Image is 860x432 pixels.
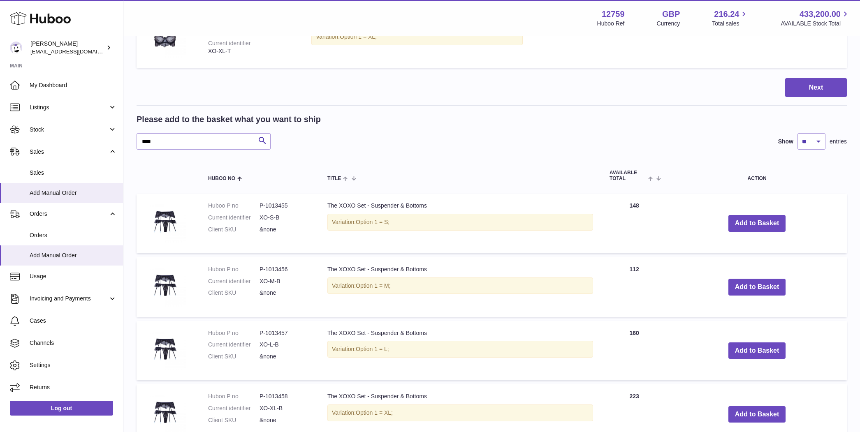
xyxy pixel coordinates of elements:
dd: P-1013458 [260,393,311,400]
dd: XO-M-B [260,277,311,285]
span: Add Manual Order [30,189,117,197]
span: Option 1 = L; [356,346,389,352]
dd: P-1013455 [260,202,311,210]
dt: Huboo P no [208,329,260,337]
span: Listings [30,104,108,111]
dt: Current identifier [208,341,260,349]
h2: Please add to the basket what you want to ship [137,114,321,125]
a: 216.24 Total sales [712,9,749,28]
span: Usage [30,273,117,280]
td: The XOXO Set - Suspender & Bottoms [319,321,601,381]
span: AVAILABLE Total [610,170,646,181]
span: Orders [30,231,117,239]
button: Next [785,78,847,97]
td: 112 [601,257,667,317]
img: The XOXO Set - Top [145,16,186,58]
span: Huboo no [208,176,235,181]
td: The XOXO Set - Suspender & Bottoms [319,194,601,253]
td: 148 [601,194,667,253]
div: Variation: [327,341,593,358]
span: Total sales [712,20,749,28]
dt: Client SKU [208,289,260,297]
span: entries [830,138,847,146]
td: 160 [601,321,667,381]
span: Orders [30,210,108,218]
span: AVAILABLE Stock Total [781,20,850,28]
button: Add to Basket [728,406,786,423]
img: sofiapanwar@unndr.com [10,42,22,54]
td: The XOXO Set - Suspender & Bottoms [319,257,601,317]
span: 433,200.00 [800,9,841,20]
div: Variation: [327,404,593,421]
dt: Client SKU [208,353,260,360]
span: Option 1 = M; [356,282,390,289]
label: Show [778,138,793,146]
div: [PERSON_NAME] [30,40,104,55]
div: Variation: [327,277,593,294]
span: Cases [30,317,117,325]
button: Add to Basket [728,215,786,232]
a: 433,200.00 AVAILABLE Stock Total [781,9,850,28]
span: Settings [30,361,117,369]
button: Add to Basket [728,279,786,296]
span: Invoicing and Payments [30,295,108,303]
img: The XOXO Set - Suspender & Bottoms [145,266,186,307]
span: Option 1 = XL; [340,33,377,40]
span: Option 1 = S; [356,219,389,225]
div: Variation: [327,214,593,231]
strong: GBP [662,9,680,20]
dt: Huboo P no [208,393,260,400]
dt: Current identifier [208,277,260,285]
dt: Huboo P no [208,202,260,210]
a: Log out [10,401,113,416]
span: Channels [30,339,117,347]
img: The XOXO Set - Suspender & Bottoms [145,329,186,370]
dd: XO-XL-B [260,404,311,412]
dt: Client SKU [208,226,260,233]
dd: &none [260,289,311,297]
span: Stock [30,126,108,134]
dd: &none [260,416,311,424]
div: Current identifier [208,40,251,46]
dt: Current identifier [208,404,260,412]
dd: XO-S-B [260,214,311,222]
button: Add to Basket [728,342,786,359]
strong: 12759 [602,9,625,20]
dd: &none [260,353,311,360]
span: Sales [30,148,108,156]
td: The XOXO Set - Top [303,8,531,68]
span: 216.24 [714,9,739,20]
dd: &none [260,226,311,233]
dt: Client SKU [208,416,260,424]
span: [EMAIL_ADDRESS][DOMAIN_NAME] [30,48,121,55]
img: The XOXO Set - Suspender & Bottoms [145,202,186,243]
div: Huboo Ref [597,20,625,28]
dt: Huboo P no [208,266,260,273]
dt: Current identifier [208,214,260,222]
div: Variation: [311,28,523,45]
span: Sales [30,169,117,177]
th: Action [667,162,847,189]
span: My Dashboard [30,81,117,89]
dd: XO-L-B [260,341,311,349]
dd: P-1013456 [260,266,311,273]
span: Title [327,176,341,181]
span: Option 1 = XL; [356,409,393,416]
span: Add Manual Order [30,252,117,259]
span: Returns [30,383,117,391]
dd: P-1013457 [260,329,311,337]
div: Currency [657,20,680,28]
div: XO-XL-T [208,47,295,55]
